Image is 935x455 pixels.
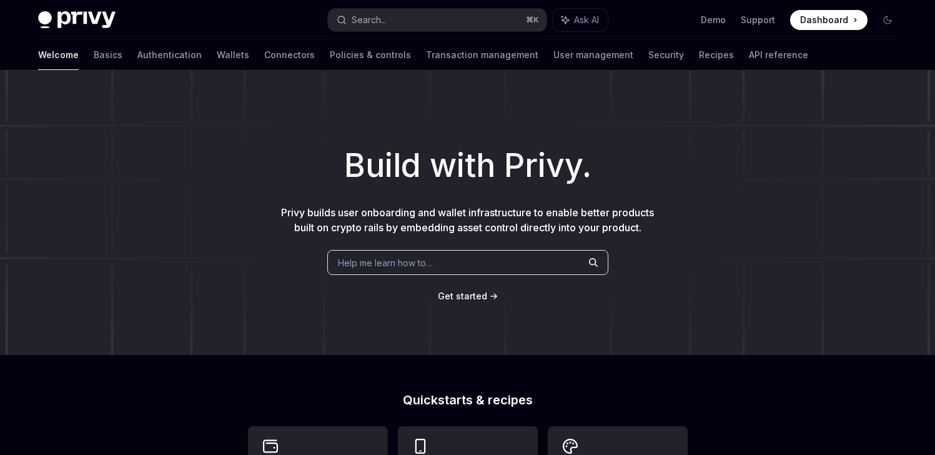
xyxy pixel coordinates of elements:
a: Support [741,14,775,26]
span: Help me learn how to… [338,256,433,269]
span: Ask AI [574,14,599,26]
div: Search... [352,12,387,27]
span: Dashboard [800,14,848,26]
a: Dashboard [790,10,868,30]
span: Get started [438,291,487,301]
h1: Build with Privy. [20,141,915,190]
a: Basics [94,40,122,70]
button: Toggle dark mode [878,10,898,30]
button: Search...⌘K [328,9,547,31]
a: Wallets [217,40,249,70]
button: Ask AI [553,9,608,31]
a: API reference [749,40,808,70]
a: Policies & controls [330,40,411,70]
a: Demo [701,14,726,26]
a: Welcome [38,40,79,70]
a: Security [648,40,684,70]
a: Get started [438,290,487,302]
a: User management [553,40,633,70]
a: Transaction management [426,40,538,70]
a: Connectors [264,40,315,70]
h2: Quickstarts & recipes [248,394,688,406]
span: Privy builds user onboarding and wallet infrastructure to enable better products built on crypto ... [281,206,654,234]
a: Authentication [137,40,202,70]
a: Recipes [699,40,734,70]
span: ⌘ K [526,15,539,25]
img: dark logo [38,11,116,29]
